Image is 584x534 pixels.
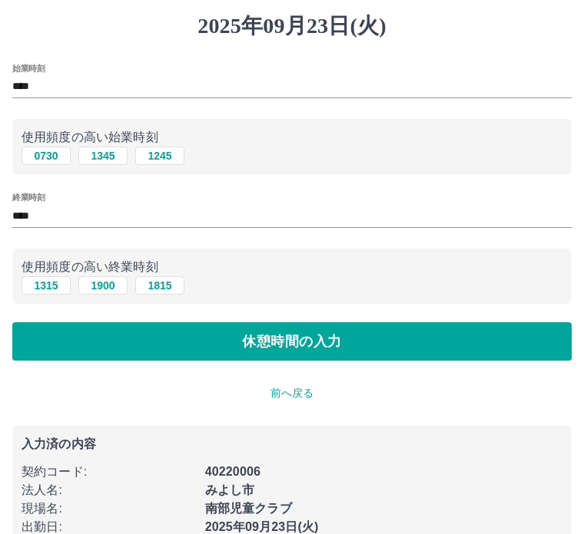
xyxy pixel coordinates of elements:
[22,463,196,481] p: 契約コード :
[12,385,572,401] p: 前へ戻る
[205,502,292,515] b: 南部児童クラブ
[205,520,319,533] b: 2025年09月23日(火)
[22,276,71,295] button: 1315
[135,147,184,165] button: 1245
[22,128,562,147] p: 使用頻度の高い始業時刻
[205,465,260,478] b: 40220006
[12,62,45,74] label: 始業時刻
[12,322,572,361] button: 休憩時間の入力
[12,13,572,39] h1: 2025年09月23日(火)
[22,499,196,518] p: 現場名 :
[22,147,71,165] button: 0730
[78,276,128,295] button: 1900
[78,147,128,165] button: 1345
[205,483,255,496] b: みよし市
[12,192,45,203] label: 終業時刻
[22,258,562,276] p: 使用頻度の高い終業時刻
[22,481,196,499] p: 法人名 :
[135,276,184,295] button: 1815
[22,438,562,450] p: 入力済の内容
